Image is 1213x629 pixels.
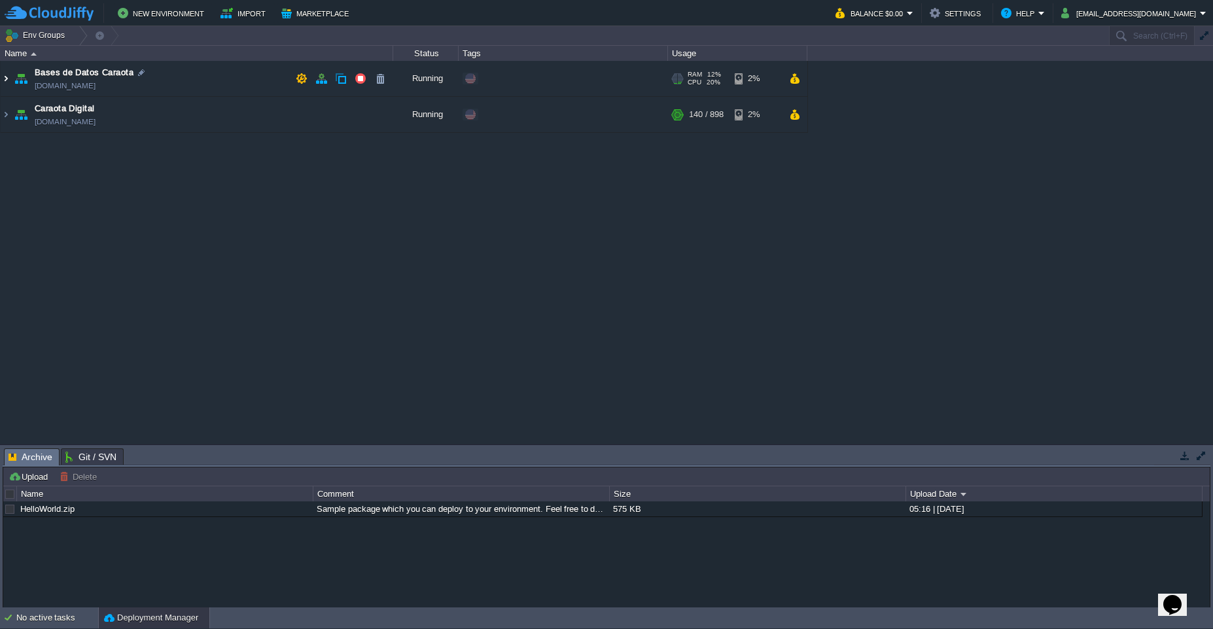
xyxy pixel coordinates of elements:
[393,61,459,96] div: Running
[65,449,116,465] span: Git / SVN
[735,97,777,132] div: 2%
[610,486,905,501] div: Size
[35,79,96,92] span: [DOMAIN_NAME]
[5,5,94,22] img: CloudJiffy
[906,501,1201,516] div: 05:16 | [DATE]
[104,611,198,624] button: Deployment Manager
[35,102,95,115] a: Caraota Digital
[9,449,52,465] span: Archive
[735,61,777,96] div: 2%
[20,504,75,514] a: HelloWorld.zip
[35,115,96,128] a: [DOMAIN_NAME]
[707,71,721,79] span: 12%
[394,46,458,61] div: Status
[281,5,353,21] button: Marketplace
[459,46,667,61] div: Tags
[16,607,98,628] div: No active tasks
[60,471,101,482] button: Delete
[1,61,11,96] img: AMDAwAAAACH5BAEAAAAALAAAAAABAAEAAAICRAEAOw==
[5,26,69,45] button: Env Groups
[1158,577,1200,616] iframe: chat widget
[31,52,37,56] img: AMDAwAAAACH5BAEAAAAALAAAAAABAAEAAAICRAEAOw==
[707,79,720,86] span: 20%
[1,97,11,132] img: AMDAwAAAACH5BAEAAAAALAAAAAABAAEAAAICRAEAOw==
[9,471,52,482] button: Upload
[907,486,1202,501] div: Upload Date
[1001,5,1038,21] button: Help
[835,5,907,21] button: Balance $0.00
[1,46,393,61] div: Name
[689,97,724,132] div: 140 / 898
[12,61,30,96] img: AMDAwAAAACH5BAEAAAAALAAAAAABAAEAAAICRAEAOw==
[18,486,313,501] div: Name
[35,66,133,79] a: Bases de Datos Caraota
[1061,5,1200,21] button: [EMAIL_ADDRESS][DOMAIN_NAME]
[313,501,608,516] div: Sample package which you can deploy to your environment. Feel free to delete and upload a package...
[118,5,208,21] button: New Environment
[314,486,609,501] div: Comment
[669,46,807,61] div: Usage
[610,501,905,516] div: 575 KB
[930,5,985,21] button: Settings
[688,79,701,86] span: CPU
[12,97,30,132] img: AMDAwAAAACH5BAEAAAAALAAAAAABAAEAAAICRAEAOw==
[688,71,702,79] span: RAM
[220,5,270,21] button: Import
[393,97,459,132] div: Running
